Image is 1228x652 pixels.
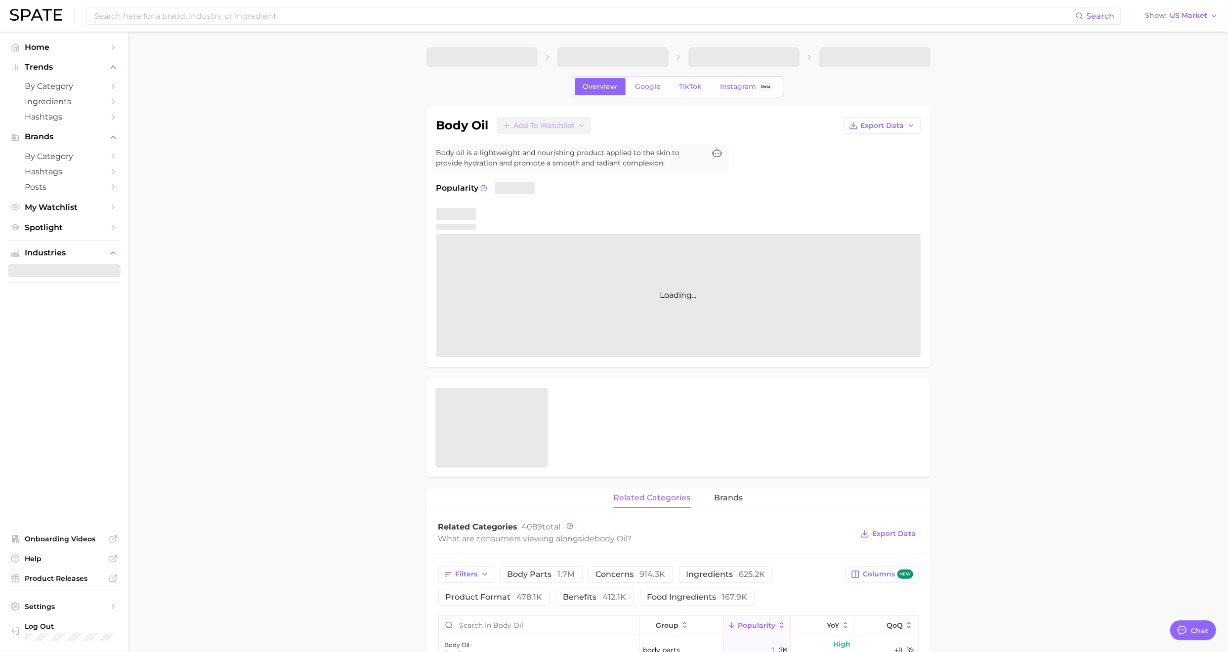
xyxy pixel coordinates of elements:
[25,81,104,91] span: by Category
[873,530,916,538] span: Export Data
[439,616,639,635] input: Search in body oil
[827,621,839,629] span: YoY
[679,82,702,91] span: TikTok
[846,566,918,583] button: Columnsnew
[854,616,918,635] button: QoQ
[8,60,121,75] button: Trends
[8,109,121,124] a: Hashtags
[25,602,104,611] span: Settings
[712,78,782,95] a: InstagramBeta
[436,234,921,357] div: Loading...
[8,94,121,109] a: Ingredients
[445,639,470,651] div: body oil
[596,570,666,578] span: concerns
[456,570,478,578] span: Filters
[25,574,104,583] span: Product Releases
[8,79,121,94] a: by Category
[595,534,628,543] span: body oil
[722,592,748,602] span: 167.9k
[25,132,104,141] span: Brands
[614,493,691,502] span: related categories
[575,78,626,95] a: Overview
[723,616,791,635] button: Popularity
[603,592,627,602] span: 412.1k
[25,63,104,72] span: Trends
[25,152,104,161] span: by Category
[656,621,678,629] span: group
[25,534,104,543] span: Onboarding Videos
[1143,9,1221,22] button: ShowUS Market
[738,621,775,629] span: Popularity
[671,78,711,95] a: TikTok
[8,129,121,144] button: Brands
[446,593,543,601] span: product format
[8,179,121,195] a: Posts
[8,40,121,55] a: Home
[897,570,913,579] span: new
[863,570,913,579] span: Columns
[739,570,765,579] span: 625.2k
[517,592,543,602] span: 478.1k
[438,566,494,583] button: Filters
[627,78,670,95] a: Google
[8,619,121,644] a: Log out. Currently logged in with e-mail dgauld@soldejaneiro.com.
[1145,13,1167,18] span: Show
[25,622,116,631] span: Log Out
[514,122,575,130] span: Add to Watchlist
[508,570,575,578] span: body parts
[8,164,121,179] a: Hashtags
[25,248,104,257] span: Industries
[563,593,627,601] span: benefits
[1170,13,1207,18] span: US Market
[8,149,121,164] a: by Category
[522,522,561,531] span: total
[887,621,903,629] span: QoQ
[558,570,575,579] span: 1.7m
[686,570,765,578] span: ingredients
[639,616,723,635] button: group
[25,203,104,212] span: My Watchlist
[438,522,518,531] span: Related Categories
[8,220,121,235] a: Spotlight
[762,82,771,91] span: Beta
[8,531,121,546] a: Onboarding Videos
[25,182,104,192] span: Posts
[8,551,121,566] a: Help
[647,593,748,601] span: food ingredients
[844,117,921,134] button: Export Data
[10,9,62,21] img: SPATE
[93,7,1075,24] input: Search here for a brand, industry, or ingredient
[436,120,489,131] h1: body oil
[8,599,121,614] a: Settings
[640,570,666,579] span: 914.3k
[436,148,705,168] span: Body oil is a lightweight and nourishing product applied to the skin to provide hydration and pro...
[25,112,104,122] span: Hashtags
[583,82,617,91] span: Overview
[436,182,479,194] span: Popularity
[497,117,591,134] button: Add to Watchlist
[25,223,104,232] span: Spotlight
[715,493,743,502] span: brands
[720,82,757,91] span: Instagram
[858,527,918,541] button: Export Data
[25,97,104,106] span: Ingredients
[25,42,104,52] span: Home
[522,522,543,531] span: 4089
[8,245,121,260] button: Industries
[25,167,104,176] span: Hashtags
[8,200,121,215] a: My Watchlist
[25,554,104,563] span: Help
[791,616,854,635] button: YoY
[438,532,853,545] div: What are consumers viewing alongside ?
[861,122,904,130] span: Export Data
[1086,11,1114,21] span: Search
[833,638,850,650] span: High
[8,571,121,586] a: Product Releases
[635,82,661,91] span: Google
